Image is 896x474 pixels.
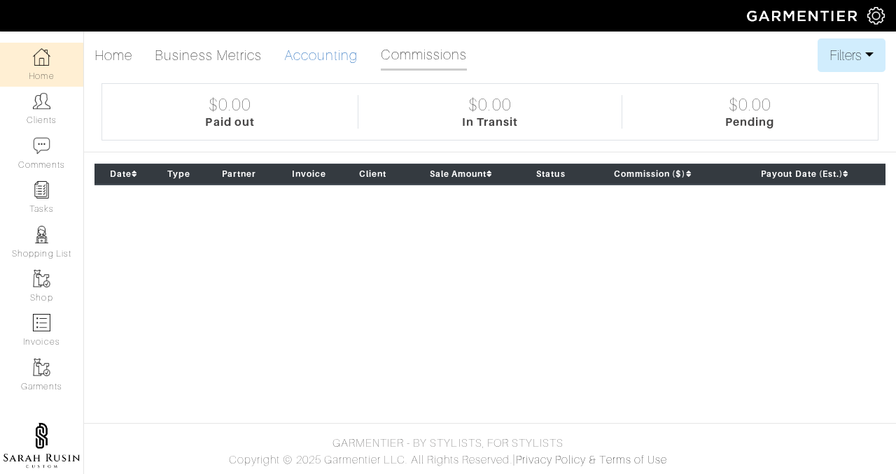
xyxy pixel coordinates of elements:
[740,3,867,28] img: garmentier-logo-header-white-b43fb05a5012e4ada735d5af1a66efaba907eab6374d6393d1fbf88cb4ef424d.png
[205,115,254,129] div: Paid out
[209,95,251,115] div: $0.00
[33,92,50,110] img: clients-icon-6bae9207a08558b7cb47a8932f037763ab4055f8c8b6bfacd5dc20c3e0201464.png
[153,164,204,184] th: Type
[274,164,344,184] th: Invoice
[725,115,774,129] div: Pending
[33,48,50,66] img: dashboard-icon-dbcd8f5a0b271acd01030246c82b418ddd0df26cd7fceb0bd07c9910d44c42f6.png
[33,137,50,155] img: comment-icon-a0a6a9ef722e966f86d9cbdc48e553b5cf19dbc54f86b18d962a5391bc8f6eb6.png
[516,454,667,466] a: Privacy Policy & Terms of Use
[430,169,493,179] a: Sale Amount
[33,181,50,199] img: reminder-icon-8004d30b9f0a5d33ae49ab947aed9ed385cf756f9e5892f1edd6e32f2345188e.png
[344,164,402,184] th: Client
[33,359,50,376] img: garments-icon-b7da505a4dc4fd61783c78ac3ca0ef83fa9d6f193b1c9dc38574b1d14d53ca28.png
[33,226,50,243] img: stylists-icon-eb353228a002819b7ec25b43dbf5f0378dd9e0616d9560372ff212230b889e62.png
[462,115,519,129] div: In Transit
[229,454,512,466] span: Copyright © 2025 Garmentier LLC. All Rights Reserved.
[867,7,885,24] img: gear-icon-white-bd11855cb880d31180b6d7d6211b90ccbf57a29d726f0c71d8c61bd08dd39cc2.png
[94,41,132,69] a: Home
[204,164,274,184] th: Partner
[761,169,849,179] a: Payout Date (Est.)
[521,164,581,184] th: Status
[155,41,262,69] a: Business Metrics
[818,38,885,72] button: Filters
[381,41,468,71] a: Commissions
[729,95,771,115] div: $0.00
[284,41,358,69] a: Accounting
[468,95,511,115] div: $0.00
[33,270,50,287] img: garments-icon-b7da505a4dc4fd61783c78ac3ca0ef83fa9d6f193b1c9dc38574b1d14d53ca28.png
[614,169,692,179] a: Commission ($)
[110,169,138,179] a: Date
[33,314,50,331] img: orders-icon-0abe47150d42831381b5fb84f609e132dff9fe21cb692f30cb5eec754e2cba89.png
